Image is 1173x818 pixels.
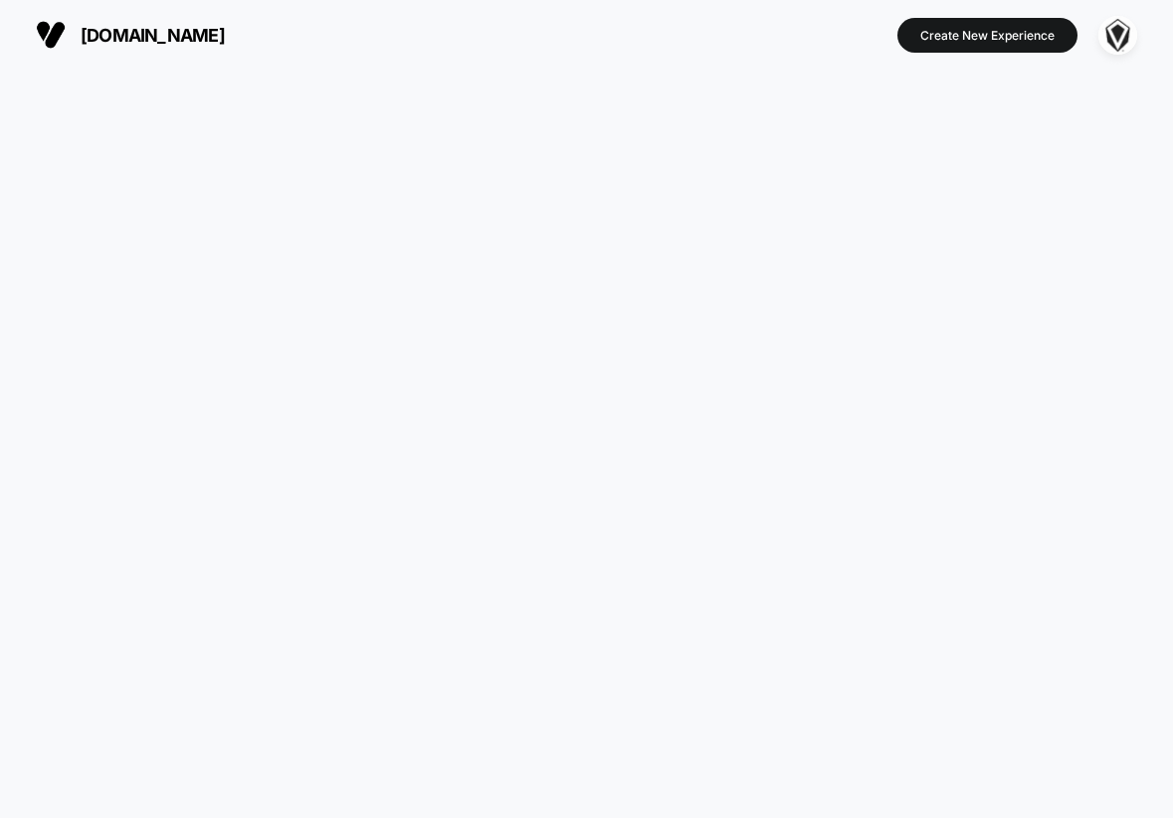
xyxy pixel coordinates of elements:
span: [DOMAIN_NAME] [81,25,225,46]
img: ppic [1098,16,1137,55]
img: Visually logo [36,20,66,50]
button: ppic [1092,15,1143,56]
button: [DOMAIN_NAME] [30,19,231,51]
button: Create New Experience [897,18,1077,53]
